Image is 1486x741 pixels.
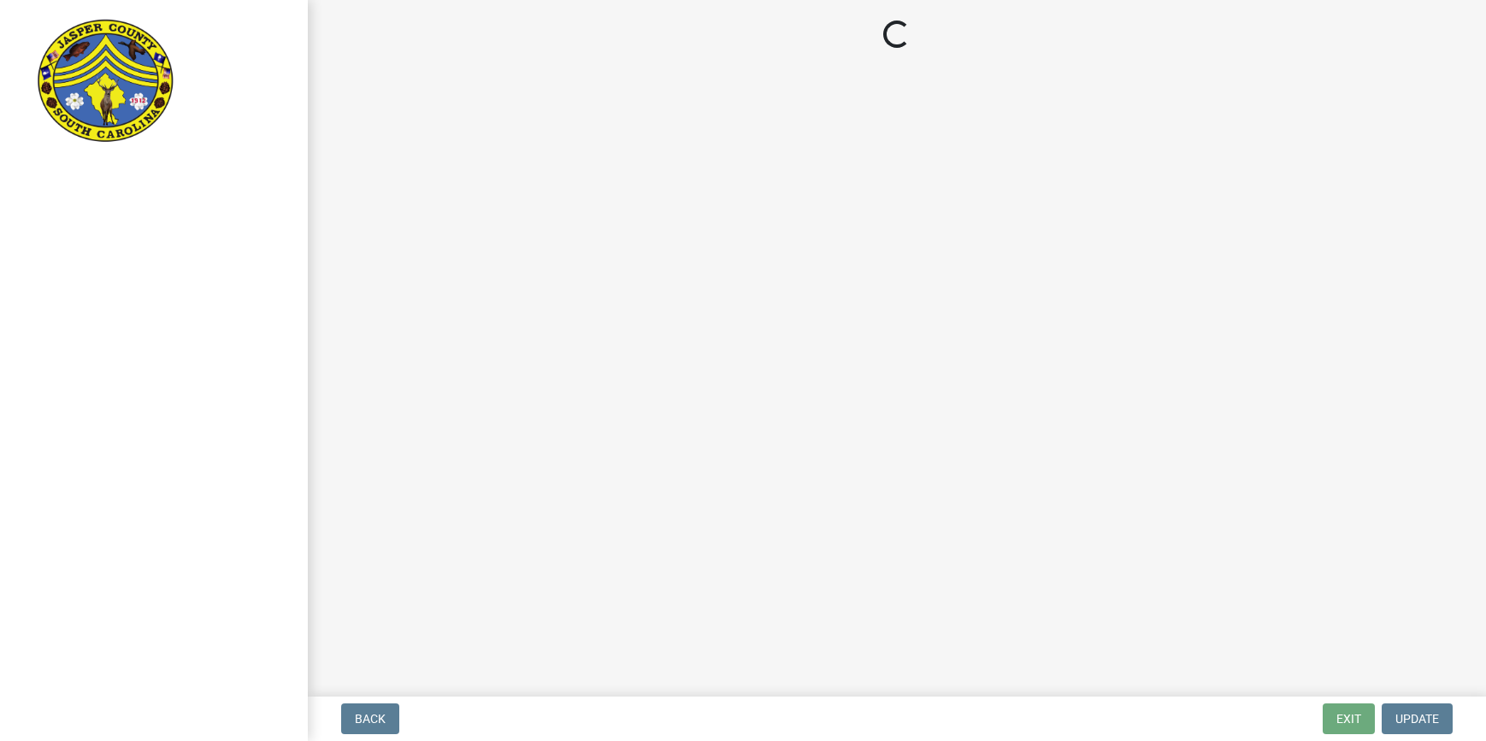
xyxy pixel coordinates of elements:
button: Exit [1323,703,1375,734]
button: Back [341,703,399,734]
button: Update [1382,703,1453,734]
span: Back [355,712,386,726]
img: Jasper County, South Carolina [34,18,177,146]
span: Update [1395,712,1439,726]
